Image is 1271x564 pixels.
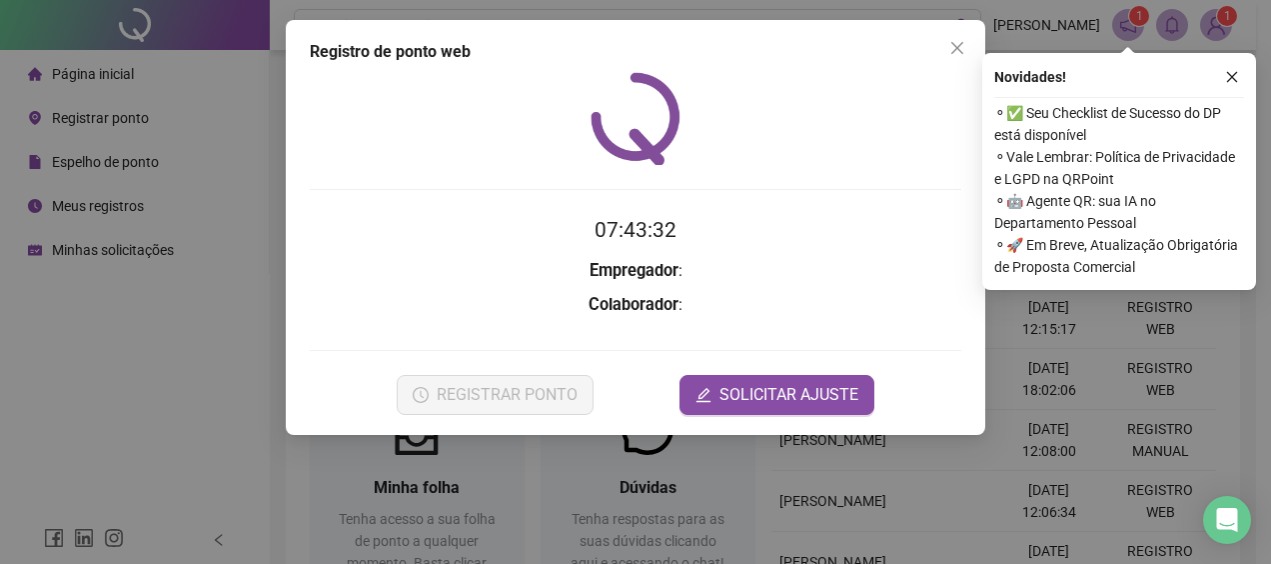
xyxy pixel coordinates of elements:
span: edit [695,387,711,403]
div: Registro de ponto web [310,40,961,64]
span: ⚬ ✅ Seu Checklist de Sucesso do DP está disponível [994,102,1244,146]
div: Open Intercom Messenger [1203,496,1251,544]
button: REGISTRAR PONTO [397,375,594,415]
strong: Empregador [590,261,678,280]
span: close [949,40,965,56]
span: Novidades ! [994,66,1066,88]
time: 07:43:32 [595,218,676,242]
img: QRPoint [591,72,680,165]
strong: Colaborador [589,295,678,314]
button: editSOLICITAR AJUSTE [679,375,874,415]
span: ⚬ Vale Lembrar: Política de Privacidade e LGPD na QRPoint [994,146,1244,190]
span: ⚬ 🤖 Agente QR: sua IA no Departamento Pessoal [994,190,1244,234]
h3: : [310,292,961,318]
span: ⚬ 🚀 Em Breve, Atualização Obrigatória de Proposta Comercial [994,234,1244,278]
button: Close [941,32,973,64]
span: close [1225,70,1239,84]
h3: : [310,258,961,284]
span: SOLICITAR AJUSTE [719,383,858,407]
